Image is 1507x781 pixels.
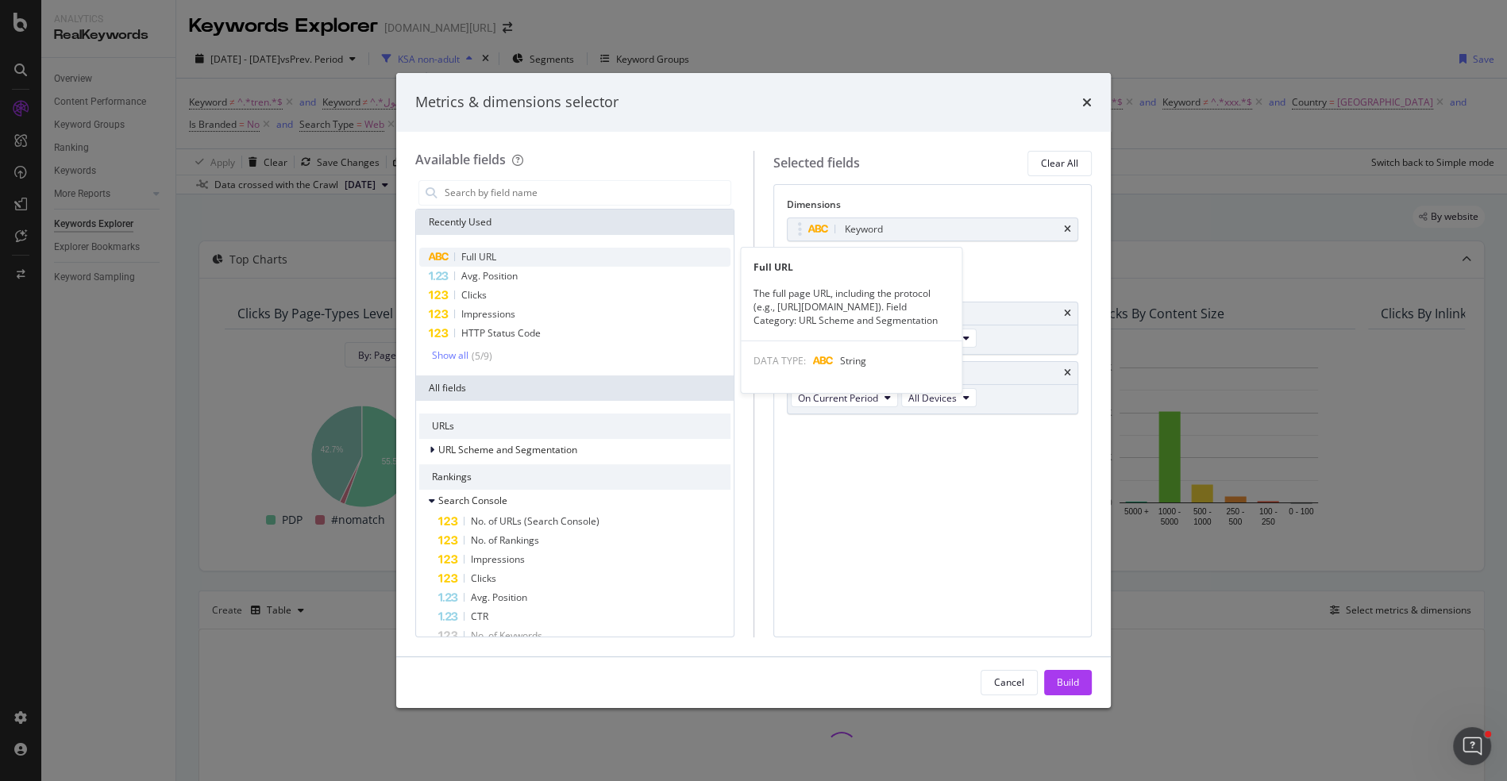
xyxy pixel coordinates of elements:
div: times [1082,92,1092,113]
div: Rankings [419,464,730,490]
button: Cancel [981,670,1038,695]
span: No. of Rankings [471,533,539,547]
span: Clicks [471,571,496,585]
iframe: Intercom live chat [1453,727,1491,765]
span: Impressions [461,307,515,321]
button: On Current Period [791,388,898,407]
div: Selected fields [773,154,860,172]
span: Impressions [471,552,525,566]
span: URL Scheme and Segmentation [438,443,577,456]
div: URLs [419,414,730,439]
div: All fields [416,375,734,401]
div: times [1064,368,1071,378]
span: All Devices [908,391,957,405]
button: Build [1044,670,1092,695]
div: Keywordtimes [787,217,1079,241]
span: Search Console [438,494,507,507]
div: Cancel [994,675,1024,689]
span: Full URL [461,250,496,264]
span: DATA TYPE: [753,353,806,367]
div: times [1064,309,1071,318]
div: Build [1057,675,1079,689]
input: Search by field name [443,181,730,205]
div: Show all [432,350,468,361]
div: Keyword [845,221,883,237]
span: HTTP Status Code [461,326,541,340]
div: Available fields [415,151,506,168]
span: String [840,353,866,367]
div: Recently Used [416,210,734,235]
button: All Devices [901,388,977,407]
button: Clear All [1027,151,1092,176]
span: No. of Keywords [471,629,542,642]
div: Clear All [1041,156,1078,170]
div: The full page URL, including the protocol (e.g., [URL][DOMAIN_NAME]). Field Category: URL Scheme ... [741,287,962,327]
div: ( 5 / 9 ) [468,349,492,363]
span: Avg. Position [461,269,518,283]
div: times [1064,225,1071,234]
span: CTR [471,610,488,623]
span: No. of URLs (Search Console) [471,514,599,528]
div: Metrics & dimensions selector [415,92,619,113]
div: Full URL [741,260,962,274]
div: Dimensions [787,198,1079,217]
span: On Current Period [798,391,878,405]
div: modal [396,73,1111,708]
span: Clicks [461,288,487,302]
span: Avg. Position [471,591,527,604]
